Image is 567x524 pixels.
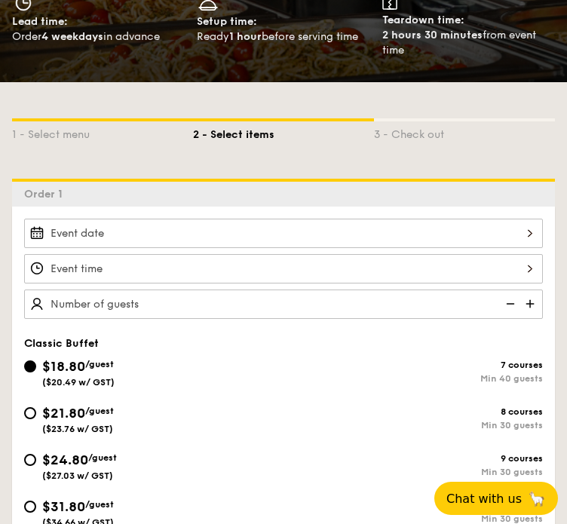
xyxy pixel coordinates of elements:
div: 1 - Select menu [12,121,193,142]
input: Event date [24,219,543,248]
img: icon-add.58712e84.svg [520,290,543,318]
div: Min 30 guests [283,513,543,524]
span: Order 1 [24,188,69,201]
span: Lead time: [12,15,68,28]
strong: 1 hour [229,30,262,43]
span: ($27.03 w/ GST) [42,470,113,481]
img: icon-reduce.1d2dbef1.svg [498,290,520,318]
div: Order in advance [12,29,185,44]
div: 2 - Select items [193,121,374,142]
span: /guest [85,359,114,369]
input: Event time [24,254,543,283]
div: 8 courses [283,406,543,417]
strong: 2 hours 30 minutes [382,29,483,41]
span: $24.80 [42,452,88,468]
span: Setup time: [197,15,257,28]
div: 9 courses [283,453,543,464]
div: 10 courses [283,500,543,510]
span: Teardown time: [382,14,464,26]
span: 🦙 [528,490,546,507]
input: $21.80/guest($23.76 w/ GST)8 coursesMin 30 guests [24,407,36,419]
div: 3 - Check out [374,121,555,142]
div: Min 40 guests [283,373,543,384]
span: ($20.49 w/ GST) [42,377,115,388]
input: $24.80/guest($27.03 w/ GST)9 coursesMin 30 guests [24,454,36,466]
span: $18.80 [42,358,85,375]
div: Ready before serving time [197,29,369,44]
span: Chat with us [446,492,522,506]
div: from event time [382,28,555,58]
div: Min 30 guests [283,467,543,477]
span: ($23.76 w/ GST) [42,424,113,434]
input: $31.80/guest($34.66 w/ GST)10 coursesMin 30 guests [24,501,36,513]
input: $18.80/guest($20.49 w/ GST)7 coursesMin 40 guests [24,360,36,372]
span: $31.80 [42,498,85,515]
span: Classic Buffet [24,337,99,350]
button: Chat with us🦙 [434,482,558,515]
strong: 4 weekdays [41,30,103,43]
span: /guest [85,499,114,510]
input: Number of guests [24,290,543,319]
div: 7 courses [283,360,543,370]
span: /guest [85,406,114,416]
div: Min 30 guests [283,420,543,431]
span: /guest [88,452,117,463]
span: $21.80 [42,405,85,421]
